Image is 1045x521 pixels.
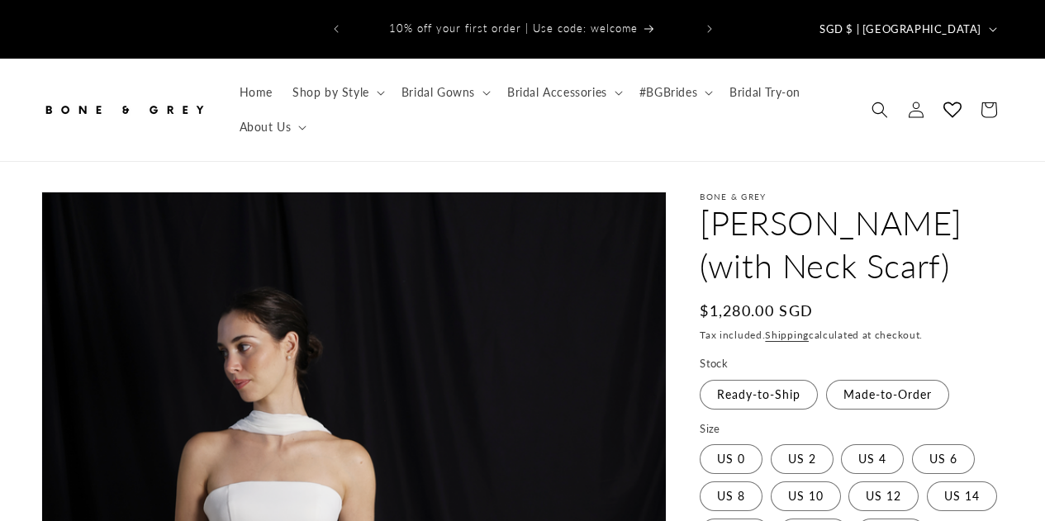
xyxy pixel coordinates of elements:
[639,85,697,100] span: #BGBrides
[771,444,834,474] label: US 2
[230,110,314,144] summary: About Us
[700,192,1004,201] p: Bone & Grey
[819,21,981,38] span: SGD $ | [GEOGRAPHIC_DATA]
[700,201,1004,287] h1: [PERSON_NAME] (with Neck Scarf)
[691,13,728,45] button: Next announcement
[700,481,762,511] label: US 8
[848,481,919,511] label: US 12
[912,444,975,474] label: US 6
[771,481,841,511] label: US 10
[507,85,607,100] span: Bridal Accessories
[230,75,283,110] a: Home
[401,85,475,100] span: Bridal Gowns
[700,327,1004,343] div: Tax included. calculated at checkout.
[240,85,273,100] span: Home
[700,444,762,474] label: US 0
[36,85,213,134] a: Bone and Grey Bridal
[389,21,638,35] span: 10% off your first order | Use code: welcome
[392,75,497,110] summary: Bridal Gowns
[292,85,369,100] span: Shop by Style
[841,444,904,474] label: US 4
[700,300,813,322] span: $1,280.00 SGD
[629,75,720,110] summary: #BGBrides
[810,13,1004,45] button: SGD $ | [GEOGRAPHIC_DATA]
[862,92,898,128] summary: Search
[826,380,949,410] label: Made-to-Order
[700,380,818,410] label: Ready-to-Ship
[240,120,292,135] span: About Us
[927,481,997,511] label: US 14
[318,13,354,45] button: Previous announcement
[283,75,392,110] summary: Shop by Style
[720,75,810,110] a: Bridal Try-on
[700,421,722,438] legend: Size
[41,92,207,128] img: Bone and Grey Bridal
[497,75,629,110] summary: Bridal Accessories
[729,85,800,100] span: Bridal Try-on
[700,356,729,372] legend: Stock
[765,329,809,341] a: Shipping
